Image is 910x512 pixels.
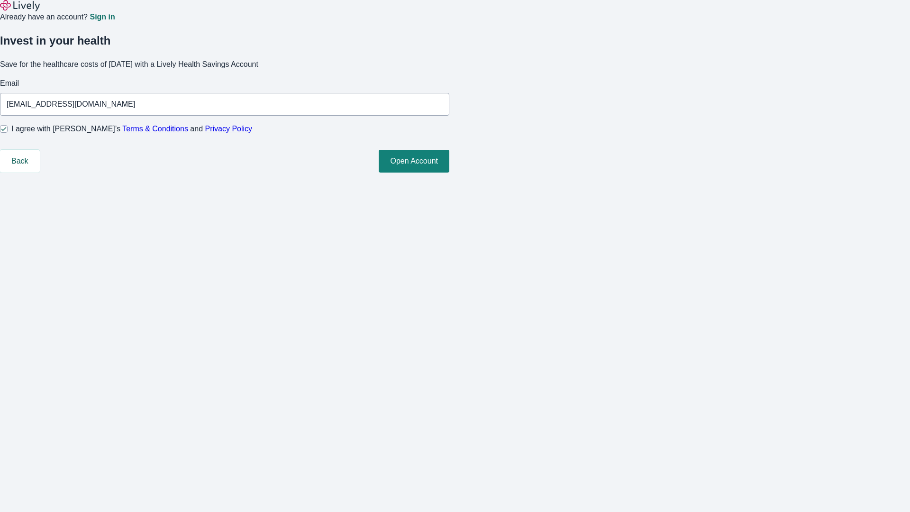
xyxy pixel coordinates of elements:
button: Open Account [379,150,449,173]
a: Sign in [90,13,115,21]
a: Privacy Policy [205,125,253,133]
a: Terms & Conditions [122,125,188,133]
span: I agree with [PERSON_NAME]’s and [11,123,252,135]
